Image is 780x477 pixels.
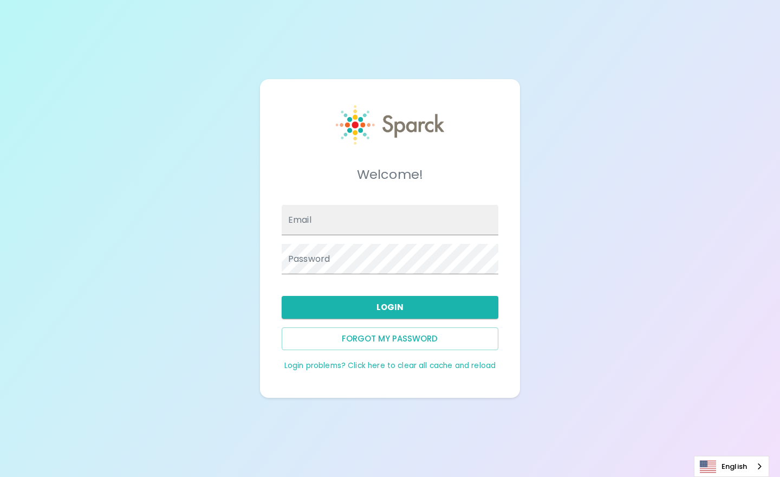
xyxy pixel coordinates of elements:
button: Login [282,296,498,319]
a: Login problems? Click here to clear all cache and reload [284,360,496,371]
div: Language [694,456,769,477]
h5: Welcome! [282,166,498,183]
button: Forgot my password [282,327,498,350]
aside: Language selected: English [694,456,769,477]
a: English [694,456,769,476]
img: Sparck logo [336,105,444,145]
